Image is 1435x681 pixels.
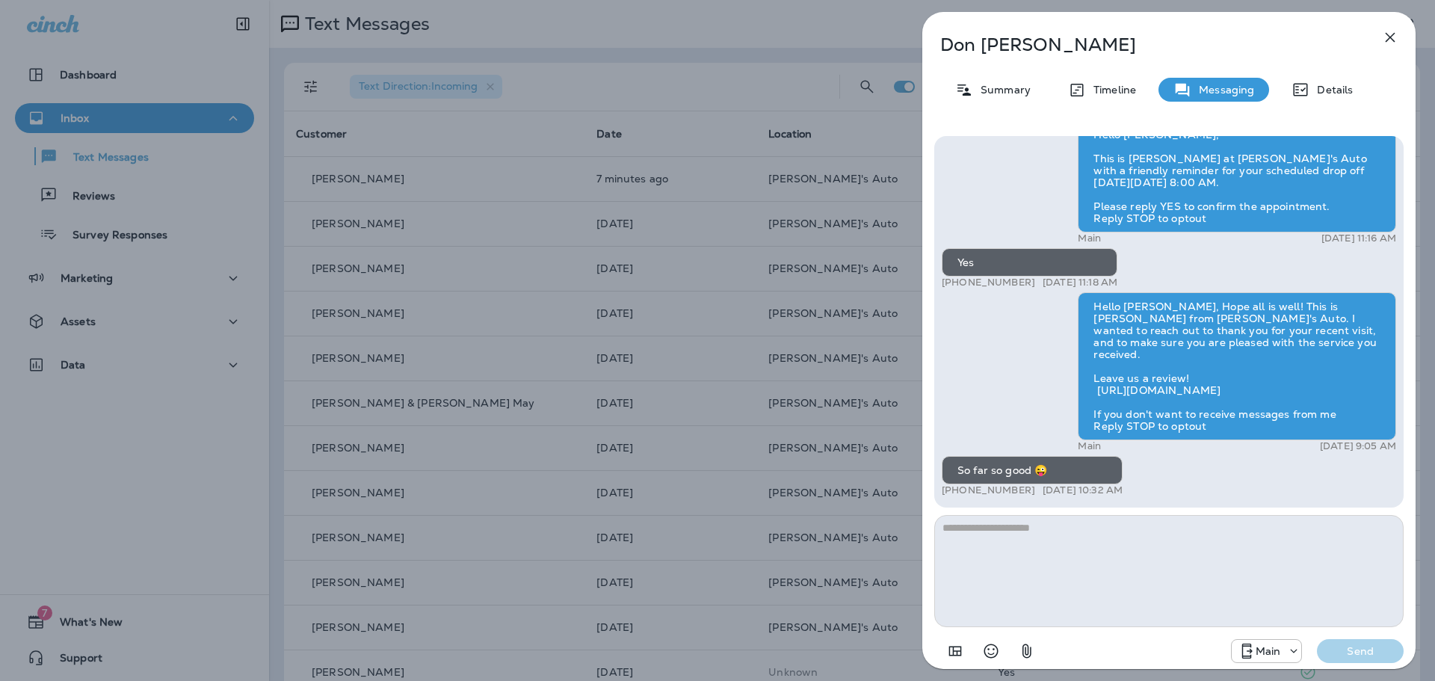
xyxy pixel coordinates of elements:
[1232,642,1302,660] div: +1 (941) 231-4423
[1043,484,1123,496] p: [DATE] 10:32 AM
[940,636,970,666] button: Add in a premade template
[940,34,1348,55] p: Don [PERSON_NAME]
[976,636,1006,666] button: Select an emoji
[942,456,1123,484] div: So far so good 😜
[1191,84,1254,96] p: Messaging
[942,248,1117,277] div: Yes
[942,277,1035,289] p: [PHONE_NUMBER]
[1309,84,1353,96] p: Details
[1086,84,1136,96] p: Timeline
[1321,232,1396,244] p: [DATE] 11:16 AM
[1320,440,1396,452] p: [DATE] 9:05 AM
[1078,120,1396,232] div: Hello [PERSON_NAME], This is [PERSON_NAME] at [PERSON_NAME]'s Auto with a friendly reminder for y...
[1043,277,1117,289] p: [DATE] 11:18 AM
[1078,232,1101,244] p: Main
[973,84,1031,96] p: Summary
[1078,292,1396,440] div: Hello [PERSON_NAME], Hope all is well! This is [PERSON_NAME] from [PERSON_NAME]'s Auto. I wanted ...
[1078,440,1101,452] p: Main
[1256,645,1281,657] p: Main
[942,484,1035,496] p: [PHONE_NUMBER]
